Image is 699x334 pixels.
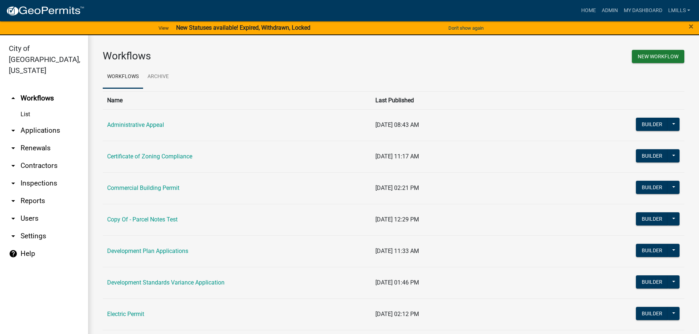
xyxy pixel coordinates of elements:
i: arrow_drop_down [9,179,18,188]
span: × [689,21,693,32]
button: Builder [636,275,668,289]
a: Home [578,4,599,18]
button: Builder [636,118,668,131]
span: [DATE] 02:12 PM [375,311,419,318]
a: My Dashboard [621,4,665,18]
i: arrow_drop_down [9,232,18,241]
span: [DATE] 12:29 PM [375,216,419,223]
button: Builder [636,149,668,162]
i: arrow_drop_down [9,161,18,170]
th: Name [103,91,371,109]
a: Archive [143,65,173,89]
button: Builder [636,212,668,225]
i: arrow_drop_down [9,214,18,223]
a: Administrative Appeal [107,121,164,128]
i: arrow_drop_up [9,94,18,103]
a: Commercial Building Permit [107,184,179,191]
i: arrow_drop_down [9,144,18,153]
i: arrow_drop_down [9,197,18,205]
a: lmills [665,4,693,18]
button: Builder [636,307,668,320]
strong: New Statuses available! Expired, Withdrawn, Locked [176,24,310,31]
a: Admin [599,4,621,18]
i: help [9,249,18,258]
span: [DATE] 08:43 AM [375,121,419,128]
span: [DATE] 02:21 PM [375,184,419,191]
button: Builder [636,244,668,257]
a: Copy Of - Parcel Notes Test [107,216,178,223]
button: Close [689,22,693,31]
button: Don't show again [445,22,487,34]
h3: Workflows [103,50,388,62]
a: Workflows [103,65,143,89]
a: View [156,22,172,34]
span: [DATE] 01:46 PM [375,279,419,286]
span: [DATE] 11:33 AM [375,247,419,254]
button: New Workflow [632,50,684,63]
button: Builder [636,181,668,194]
a: Development Standards Variance Application [107,279,225,286]
span: [DATE] 11:17 AM [375,153,419,160]
i: arrow_drop_down [9,126,18,135]
th: Last Published [371,91,572,109]
a: Electric Permit [107,311,144,318]
a: Certificate of Zoning Compliance [107,153,192,160]
a: Development Plan Applications [107,247,188,254]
